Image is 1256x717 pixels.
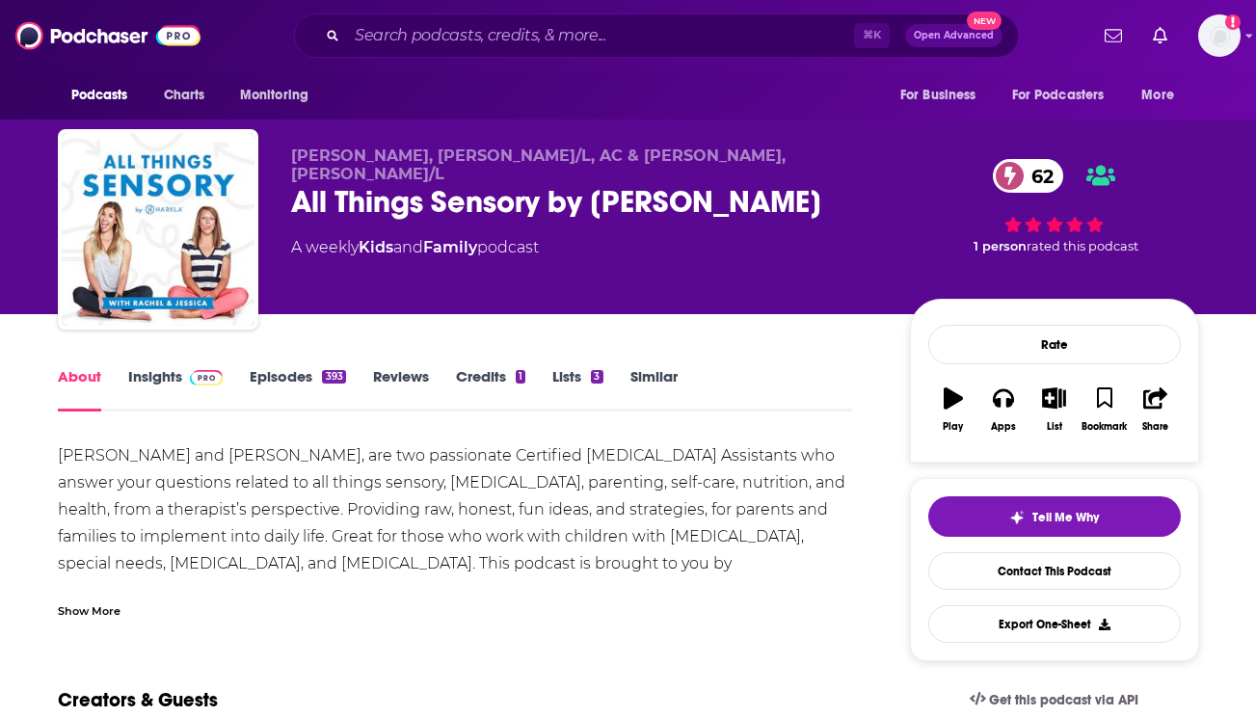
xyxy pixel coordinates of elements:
[943,421,963,433] div: Play
[591,370,602,384] div: 3
[905,24,1002,47] button: Open AdvancedNew
[456,367,525,412] a: Credits1
[1097,19,1130,52] a: Show notifications dropdown
[190,370,224,385] img: Podchaser Pro
[1141,82,1174,109] span: More
[900,82,976,109] span: For Business
[58,367,101,412] a: About
[928,552,1181,590] a: Contact This Podcast
[291,146,786,183] span: [PERSON_NAME], [PERSON_NAME]/L, AC & [PERSON_NAME], [PERSON_NAME]/L
[516,370,525,384] div: 1
[71,82,128,109] span: Podcasts
[1142,421,1168,433] div: Share
[914,31,994,40] span: Open Advanced
[1009,510,1025,525] img: tell me why sparkle
[393,238,423,256] span: and
[928,496,1181,537] button: tell me why sparkleTell Me Why
[1128,77,1198,114] button: open menu
[1225,14,1241,30] svg: Add a profile image
[227,77,334,114] button: open menu
[58,688,218,712] h2: Creators & Guests
[1000,77,1133,114] button: open menu
[991,421,1016,433] div: Apps
[151,77,217,114] a: Charts
[322,370,345,384] div: 393
[423,238,477,256] a: Family
[164,82,205,109] span: Charts
[359,238,393,256] a: Kids
[967,12,1002,30] span: New
[1145,19,1175,52] a: Show notifications dropdown
[62,133,254,326] img: All Things Sensory by Harkla
[928,375,978,444] button: Play
[250,367,345,412] a: Episodes393
[1080,375,1130,444] button: Bookmark
[1027,239,1138,253] span: rated this podcast
[373,367,429,412] a: Reviews
[128,367,224,412] a: InsightsPodchaser Pro
[1047,421,1062,433] div: List
[1082,421,1127,433] div: Bookmark
[240,82,308,109] span: Monitoring
[294,13,1019,58] div: Search podcasts, credits, & more...
[928,605,1181,643] button: Export One-Sheet
[1198,14,1241,57] span: Logged in as camsdkc
[1198,14,1241,57] button: Show profile menu
[552,367,602,412] a: Lists3
[630,367,678,412] a: Similar
[854,23,890,48] span: ⌘ K
[58,77,153,114] button: open menu
[928,325,1181,364] div: Rate
[1130,375,1180,444] button: Share
[58,442,853,631] div: [PERSON_NAME] and [PERSON_NAME], are two passionate Certified [MEDICAL_DATA] Assistants who answe...
[1198,14,1241,57] img: User Profile
[910,146,1199,266] div: 62 1 personrated this podcast
[887,77,1001,114] button: open menu
[978,375,1029,444] button: Apps
[1012,82,1105,109] span: For Podcasters
[989,692,1138,708] span: Get this podcast via API
[15,17,200,54] img: Podchaser - Follow, Share and Rate Podcasts
[993,159,1063,193] a: 62
[1032,510,1099,525] span: Tell Me Why
[347,20,854,51] input: Search podcasts, credits, & more...
[291,236,539,259] div: A weekly podcast
[1012,159,1063,193] span: 62
[974,239,1027,253] span: 1 person
[1029,375,1079,444] button: List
